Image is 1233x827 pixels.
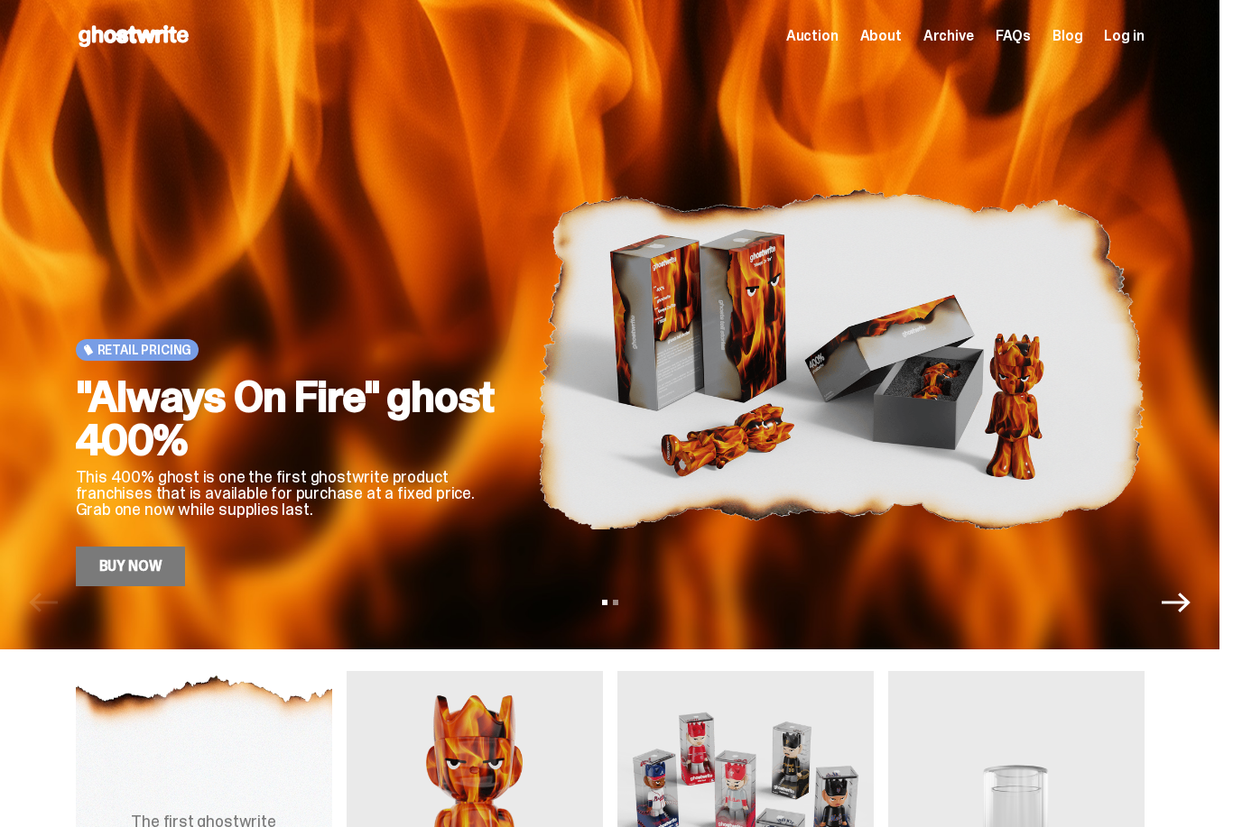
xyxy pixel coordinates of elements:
a: Log in [1104,29,1144,43]
button: Next [1162,588,1191,617]
a: Buy Now [76,547,186,586]
img: "Always On Fire" ghost 400% [538,132,1145,586]
p: This 400% ghost is one the first ghostwrite product franchises that is available for purchase at ... [76,469,509,518]
button: View slide 1 [602,600,607,605]
a: Auction [786,29,839,43]
a: FAQs [996,29,1031,43]
a: Archive [923,29,974,43]
button: View slide 2 [613,600,618,605]
a: About [860,29,902,43]
a: Blog [1052,29,1082,43]
span: Retail Pricing [97,343,192,357]
h2: "Always On Fire" ghost 400% [76,375,509,462]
